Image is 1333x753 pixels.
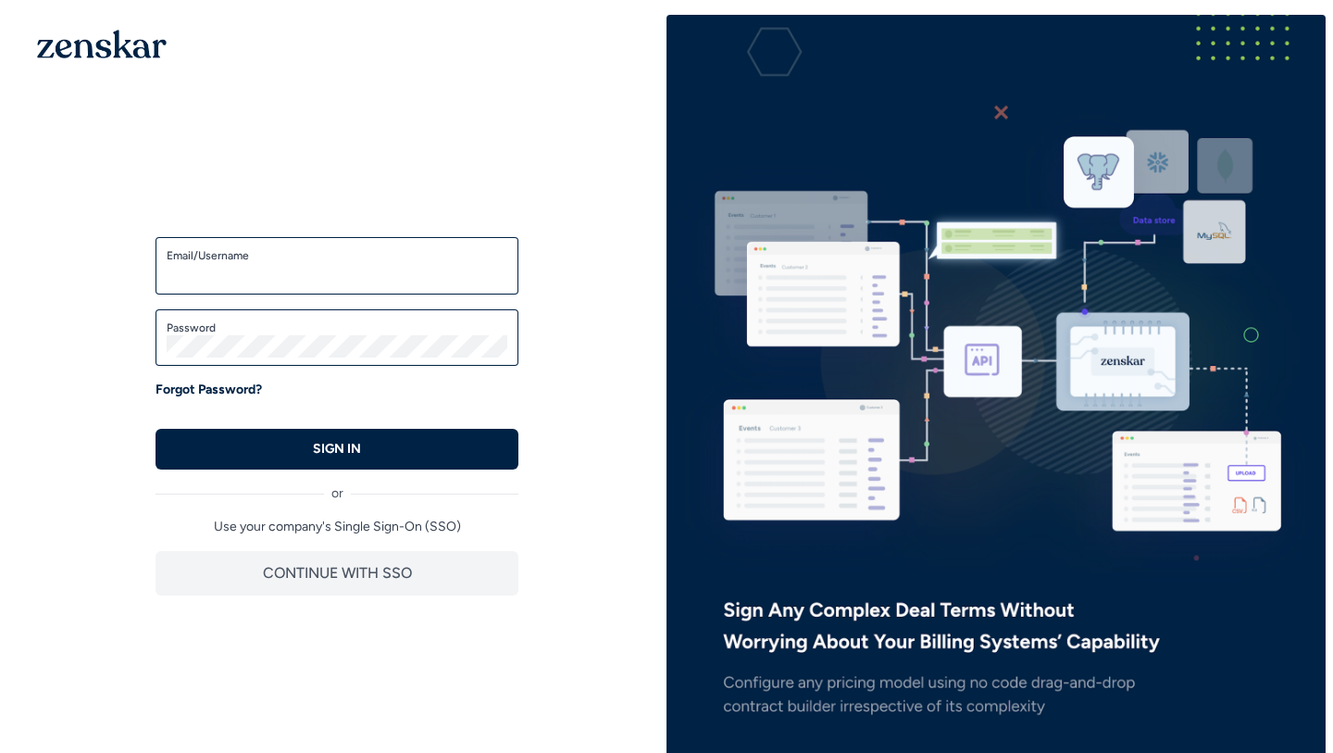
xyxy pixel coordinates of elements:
[156,381,262,399] a: Forgot Password?
[156,429,518,470] button: SIGN IN
[156,470,518,503] div: or
[167,248,507,263] label: Email/Username
[156,518,518,536] p: Use your company's Single Sign-On (SSO)
[167,320,507,335] label: Password
[37,30,167,58] img: 1OGAJ2xQqyY4LXKgY66KYq0eOWRCkrZdAb3gUhuVAqdWPZE9SRJmCz+oDMSn4zDLXe31Ii730ItAGKgCKgCCgCikA4Av8PJUP...
[313,440,361,458] p: SIGN IN
[156,551,518,596] button: CONTINUE WITH SSO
